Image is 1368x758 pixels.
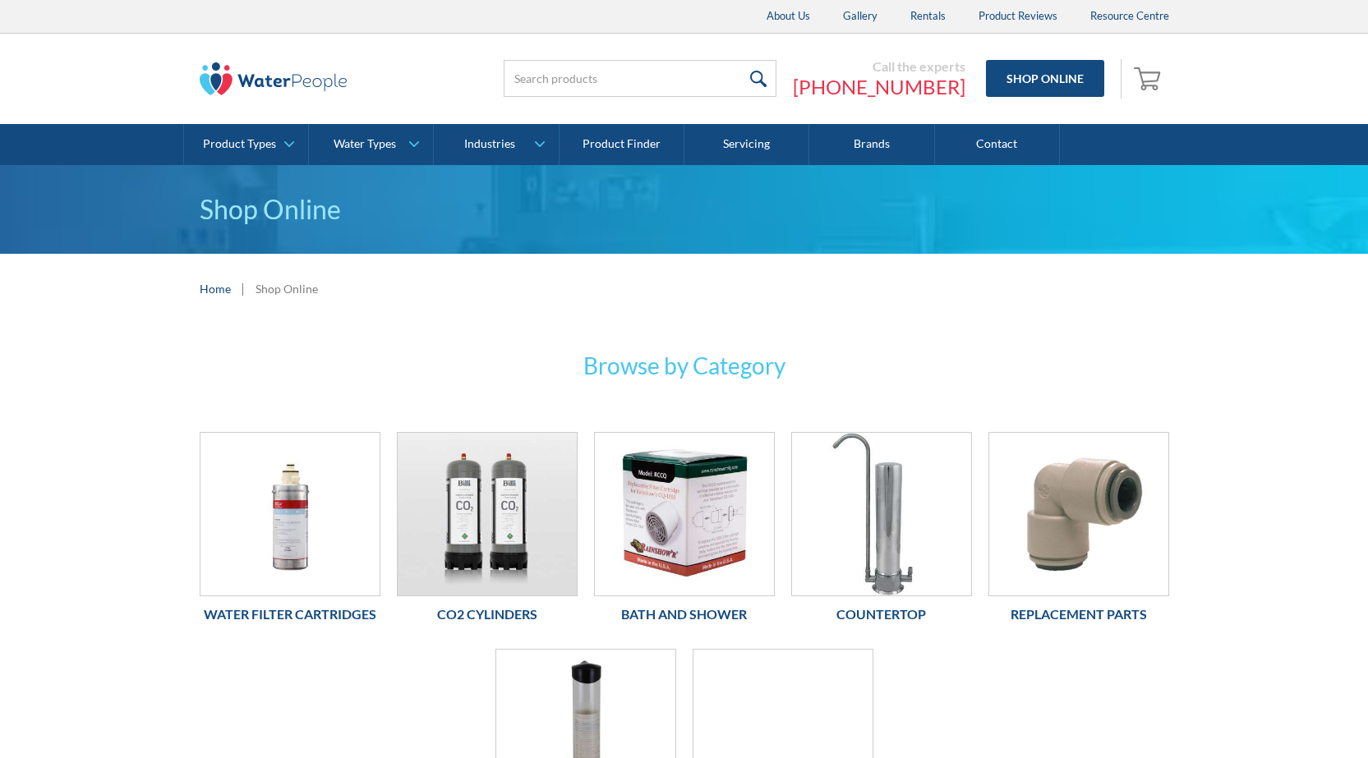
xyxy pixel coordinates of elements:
[200,190,1169,229] h1: Shop Online
[203,137,276,151] div: Product Types
[791,604,972,624] h6: Countertop
[560,124,684,165] a: Product Finder
[989,433,1168,595] img: Replacement Parts
[200,432,380,632] a: Water Filter CartridgesWater Filter Cartridges
[595,433,774,595] img: Bath and Shower
[1130,59,1169,99] a: Open cart
[1134,65,1165,91] img: shopping cart
[200,280,231,297] a: Home
[200,433,380,595] img: Water Filter Cartridges
[434,124,558,165] a: Industries
[988,604,1169,624] h6: Replacement Parts
[398,433,577,595] img: Co2 Cylinders
[793,58,965,75] div: Call the experts
[184,124,308,165] a: Product Types
[594,432,775,632] a: Bath and ShowerBath and Shower
[200,62,348,95] img: The Water People
[334,137,396,151] div: Water Types
[684,124,809,165] a: Servicing
[397,604,578,624] h6: Co2 Cylinders
[364,348,1005,383] h3: Browse by Category
[256,280,318,297] div: Shop Online
[791,432,972,632] a: CountertopCountertop
[504,60,776,97] input: Search products
[935,124,1060,165] a: Contact
[809,124,934,165] a: Brands
[464,137,515,151] div: Industries
[594,604,775,624] h6: Bath and Shower
[200,604,380,624] h6: Water Filter Cartridges
[793,75,965,99] a: [PHONE_NUMBER]
[792,433,971,595] img: Countertop
[239,278,247,298] div: |
[986,60,1104,97] a: Shop Online
[988,432,1169,632] a: Replacement PartsReplacement Parts
[309,124,433,165] a: Water Types
[397,432,578,632] a: Co2 CylindersCo2 Cylinders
